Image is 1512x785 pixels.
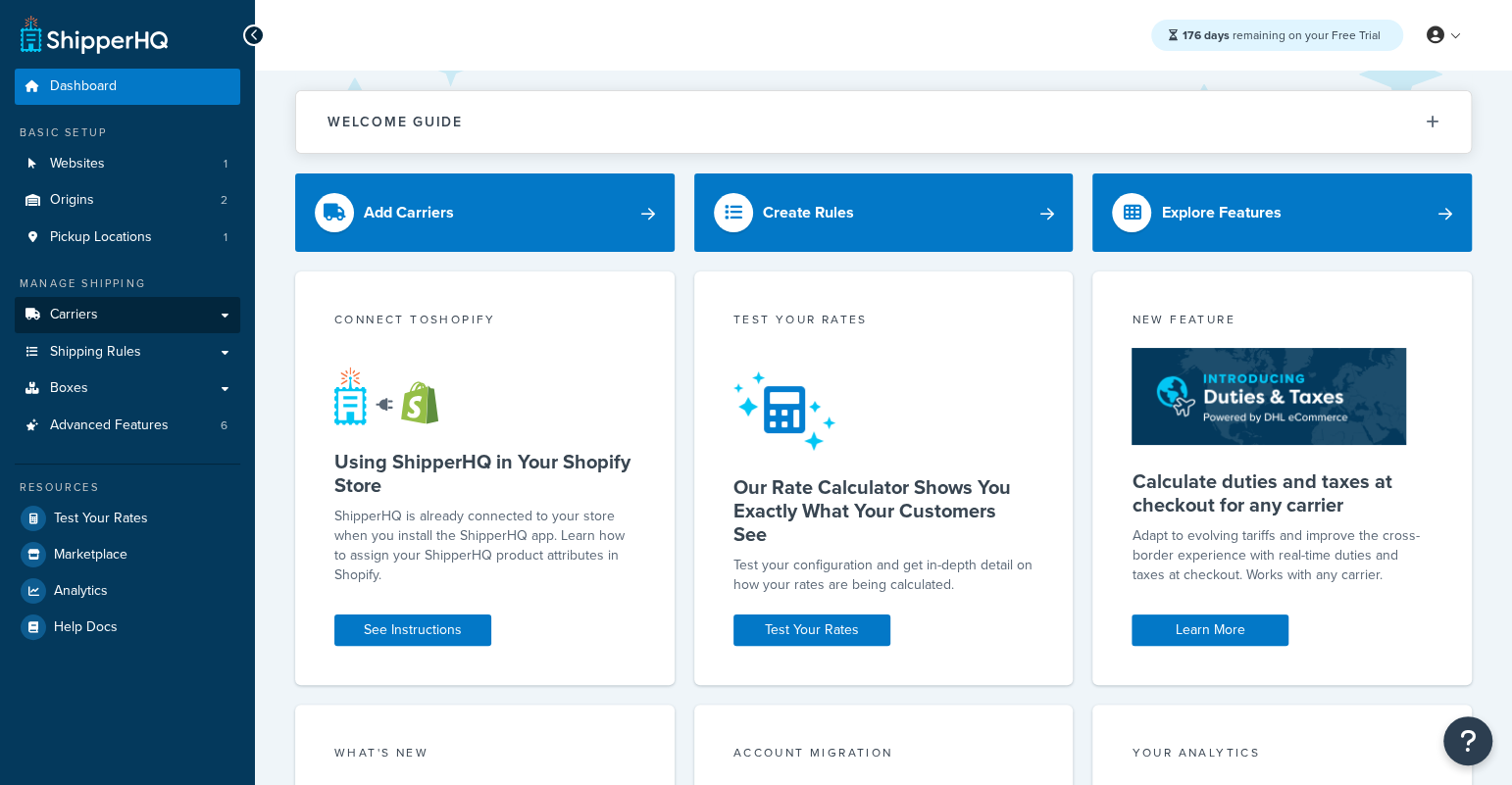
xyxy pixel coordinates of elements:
li: Websites [15,146,240,182]
div: Add Carriers [364,199,454,226]
span: 6 [221,417,227,434]
span: Origins [50,192,94,209]
div: Test your rates [733,311,1034,333]
a: Dashboard [15,69,240,105]
span: 1 [224,229,227,246]
a: Create Rules [694,173,1074,252]
li: Pickup Locations [15,220,240,256]
div: Create Rules [763,199,854,226]
a: Advanced Features6 [15,408,240,444]
a: Boxes [15,370,240,407]
a: Explore Features [1092,173,1472,252]
div: New Feature [1132,311,1433,333]
span: remaining on your Free Trial [1183,26,1381,44]
h2: Welcome Guide [328,115,463,129]
div: Account Migration [733,744,1034,766]
a: Shipping Rules [15,334,240,370]
div: Explore Features [1161,199,1281,226]
a: Websites1 [15,146,240,182]
span: 1 [224,156,227,172]
a: Test Your Rates [15,501,240,536]
div: Basic Setup [15,124,240,141]
a: Carriers [15,297,240,333]
span: Advanced Features [50,417,169,434]
div: Connect to Shopify [334,311,635,333]
div: Manage Shipping [15,275,240,292]
div: Resources [15,479,240,496]
h5: Our Rate Calculator Shows You Exactly What Your Customers See [733,475,1034,546]
span: Websites [50,156,105,172]
div: Your Analytics [1132,744,1433,766]
a: Add Carriers [295,173,675,252]
span: Help Docs [54,619,118,636]
a: Analytics [15,573,240,609]
span: Carriers [50,307,98,323]
button: Welcome Guide [296,91,1471,153]
a: See Instructions [334,614,491,646]
div: Test your configuration and get in-depth detail on how your rates are being calculated. [733,556,1034,595]
a: Marketplace [15,537,240,572]
a: Origins2 [15,182,240,219]
span: Analytics [54,583,108,600]
strong: 176 days [1183,26,1230,44]
a: Help Docs [15,610,240,645]
a: Test Your Rates [733,614,890,646]
div: What's New [334,744,635,766]
li: Advanced Features [15,408,240,444]
p: ShipperHQ is already connected to your store when you install the ShipperHQ app. Learn how to ass... [334,507,635,585]
button: Open Resource Center [1443,716,1492,765]
a: Pickup Locations1 [15,220,240,256]
span: Marketplace [54,547,127,564]
span: Dashboard [50,78,117,95]
a: Learn More [1132,614,1288,646]
h5: Calculate duties and taxes at checkout for any carrier [1132,469,1433,516]
span: Shipping Rules [50,344,141,361]
span: Test Your Rates [54,511,148,527]
li: Origins [15,182,240,219]
span: Pickup Locations [50,229,152,246]
span: Boxes [50,380,88,397]
span: 2 [221,192,227,209]
p: Adapt to evolving tariffs and improve the cross-border experience with real-time duties and taxes... [1132,526,1433,585]
img: connect-shq-shopify-9b9a8c5a.svg [334,367,457,425]
h5: Using ShipperHQ in Your Shopify Store [334,450,635,497]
